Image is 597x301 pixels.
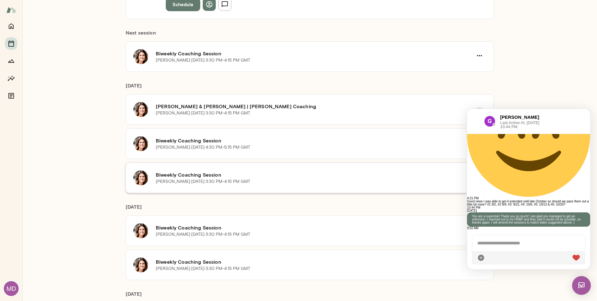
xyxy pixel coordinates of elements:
[156,178,250,185] p: [PERSON_NAME] · [DATE] · 3:30 PM-4:15 PM GMT
[156,231,250,238] p: [PERSON_NAME] · [DATE] · 3:30 PM-4:15 PM GMT
[126,203,494,215] h6: [DATE]
[156,137,473,144] h6: Biweekly Coaching Session
[156,171,473,178] h6: Biweekly Coaching Session
[156,144,250,150] p: [PERSON_NAME] · [DATE] · 4:30 PM-5:15 PM GMT
[126,82,494,94] h6: [DATE]
[5,72,17,85] button: Insights
[17,7,28,18] img: data:image/png;base64,iVBORw0KGgoAAAANSUhEUgAAAMgAAADICAYAAACtWK6eAAAQAElEQVR4AeydCXBV1RnHv5eFBAg...
[156,266,250,272] p: [PERSON_NAME] · [DATE] · 3:30 PM-4:15 PM GMT
[10,145,18,153] div: Attach
[33,5,82,12] h6: [PERSON_NAME]
[156,50,473,57] h6: Biweekly Coaching Session
[105,146,113,152] img: heart
[156,110,250,116] p: [PERSON_NAME] · [DATE] · 3:30 PM-4:15 PM GMT
[105,145,113,153] div: Live Reaction
[5,106,118,115] p: You are a superstar! Thank you so much! I am glad you managed to get an extension, I reached out ...
[5,20,17,32] button: Home
[6,4,16,16] img: Mento
[5,55,17,67] button: Growth Plan
[33,12,82,20] span: Last Active At: [DATE] 10:44 PM
[156,103,473,110] h6: [PERSON_NAME] & [PERSON_NAME] | [PERSON_NAME] Coaching
[156,258,473,266] h6: Biweekly Coaching Session
[5,90,17,102] button: Documents
[156,224,473,231] h6: Biweekly Coaching Session
[156,57,250,63] p: [PERSON_NAME] · [DATE] · 3:30 PM-4:15 PM GMT
[5,37,17,50] button: Sessions
[4,281,19,296] div: MD
[126,29,494,41] h6: Next session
